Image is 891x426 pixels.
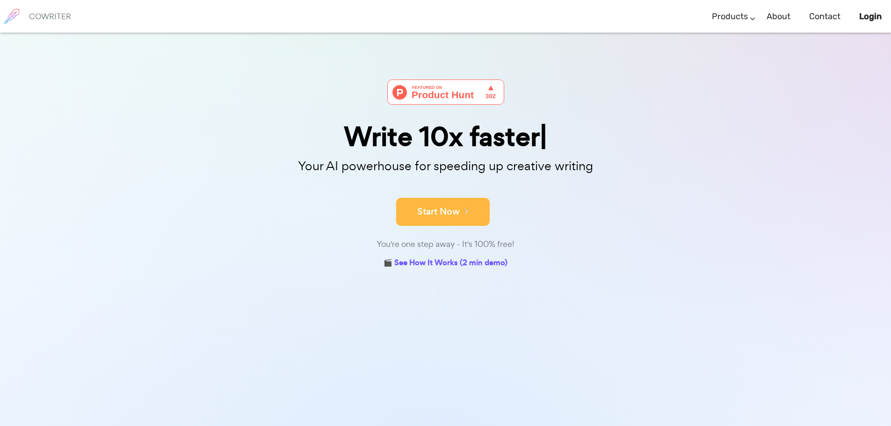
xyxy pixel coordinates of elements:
[767,3,790,30] a: About
[809,3,840,30] a: Contact
[212,123,680,150] div: Write 10x faster
[384,256,507,271] a: 🎬 See How It Works (2 min demo)
[859,11,882,22] b: Login
[396,198,490,226] button: Start Now
[29,12,71,21] h6: COWRITER
[387,79,504,105] img: Cowriter - Your AI buddy for speeding up creative writing | Product Hunt
[859,3,882,30] a: Login
[712,3,748,30] a: Products
[212,238,680,251] div: You're one step away - It's 100% free!
[212,156,680,176] p: Your AI powerhouse for speeding up creative writing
